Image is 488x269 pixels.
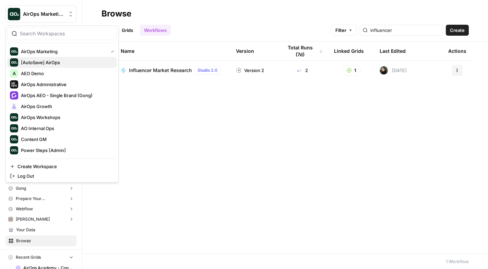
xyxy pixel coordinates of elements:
span: Recent Grids [16,254,41,260]
span: Studio 2.0 [198,67,217,73]
span: AEO Demo [21,70,111,77]
button: Prepare Your [MEDICAL_DATA] [5,194,76,204]
div: Linked Grids [334,42,364,60]
img: AirOps Marketing Logo [8,8,20,20]
img: eoqc67reg7z2luvnwhy7wyvdqmsw [380,66,388,74]
span: Gong [16,185,26,191]
a: Influencer Market ResearchStudio 2.0 [121,66,225,74]
span: [AutoSave] AirOps [21,59,111,66]
span: AirOps Marketing [23,11,64,17]
div: Browse [102,8,131,19]
div: Version 2 [236,67,264,74]
a: Your Data [5,224,76,235]
span: AirOps Administrative [21,81,111,88]
input: Search [370,27,440,34]
span: AirOps AEO - Single Brand (Gong) [21,92,111,99]
img: vcq8o1fdhj8ez710og1lefwvm578 [8,217,13,222]
span: Influencer Market Research [129,67,192,74]
button: 1 [342,65,361,76]
span: Create Workspace [17,163,111,170]
div: Total Runs (7d) [283,42,323,60]
div: Workspace: AirOps Marketing [5,25,119,183]
span: Your Data [16,227,73,233]
span: AO Internal Ops [21,125,111,132]
div: Name [121,42,225,60]
span: AirOps Marketing [21,48,105,55]
a: Workflows [140,25,171,36]
img: AirOps Workshops Logo [10,113,18,121]
div: [DATE] [380,66,407,74]
span: Create [450,27,465,34]
span: Filter [335,27,346,34]
span: AirOps Growth [21,103,111,110]
img: AirOps Growth Logo [10,102,18,110]
input: Search Workspaces [20,30,112,37]
button: [PERSON_NAME] [5,214,76,224]
button: Create [446,25,469,36]
a: Log Out [7,171,117,181]
div: 2 [283,67,323,74]
span: Webflow [16,206,33,212]
span: A [13,70,16,77]
button: Filter [331,25,357,36]
a: Browse [5,235,76,246]
a: Create Workspace [7,162,117,171]
img: AirOps Administrative Logo [10,80,18,89]
button: Workspace: AirOps Marketing [5,5,76,23]
span: Power Steps [Admin] [21,147,111,154]
span: Prepare Your [MEDICAL_DATA] [16,196,66,202]
span: Browse [16,238,73,244]
div: Version [236,42,254,60]
span: [PERSON_NAME] [16,216,50,222]
div: 1 Workflow [446,258,469,265]
img: [AutoSave] AirOps Logo [10,58,18,67]
img: AirOps Marketing Logo [10,47,18,56]
button: Webflow [5,204,76,214]
button: Gong [5,183,76,194]
a: All [102,25,115,36]
button: Recent Grids [5,252,76,262]
img: AirOps AEO - Single Brand (Gong) Logo [10,91,18,100]
span: Content GM [21,136,111,143]
img: Power Steps [Admin] Logo [10,146,18,154]
a: Grids [118,25,137,36]
img: AO Internal Ops Logo [10,124,18,132]
span: AirOps Workshops [21,114,111,121]
img: Content GM Logo [10,135,18,143]
div: Actions [448,42,466,60]
span: Log Out [17,173,111,179]
div: Last Edited [380,42,406,60]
